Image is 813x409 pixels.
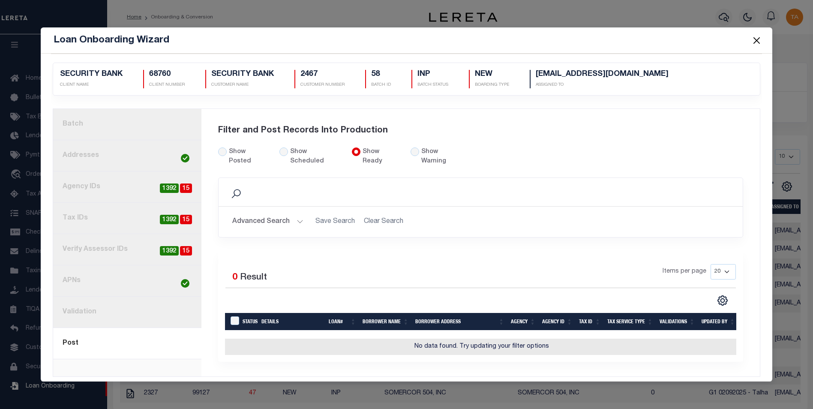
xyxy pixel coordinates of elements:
p: CUSTOMER NAME [211,82,274,88]
label: Show Warning [421,147,464,166]
p: BATCH ID [371,82,391,88]
th: Details [258,313,325,330]
th: Agency: activate to sort column ascending [507,313,539,330]
a: Tax IDs151392 [53,203,201,234]
h5: NEW [475,70,509,79]
th: Borrower Name: activate to sort column ascending [359,313,412,330]
a: Batch [53,109,201,140]
h5: SECURITY BANK [211,70,274,79]
p: Assigned To [536,82,669,88]
label: Show Ready [363,147,400,166]
th: Updated By: activate to sort column ascending [698,313,738,330]
th: LoanPrepID [225,313,239,330]
p: Boarding Type [475,82,509,88]
h5: SECURITY BANK [60,70,123,79]
a: Post [53,328,201,359]
th: Tax Service Type: activate to sort column ascending [604,313,656,330]
span: 1392 [160,215,179,225]
span: 15 [180,246,192,256]
span: 1392 [160,183,179,193]
a: Validation [53,297,201,328]
h5: 68760 [149,70,185,79]
th: Agency ID: activate to sort column ascending [539,313,576,330]
button: Advanced Search [232,214,303,230]
th: Tax ID: activate to sort column ascending [576,313,604,330]
label: Show Posted [229,147,269,166]
div: Filter and Post Records Into Production [218,114,743,147]
span: 0 [232,273,237,282]
label: Result [240,271,267,285]
p: BATCH STATUS [417,82,448,88]
th: Validations: activate to sort column ascending [656,313,698,330]
a: Addresses [53,140,201,171]
h5: INP [417,70,448,79]
p: CUSTOMER NUMBER [300,82,345,88]
h5: 58 [371,70,391,79]
th: Borrower Address: activate to sort column ascending [412,313,507,330]
a: APNs [53,265,201,297]
label: Show Scheduled [290,147,342,166]
h5: Loan Onboarding Wizard [54,34,169,46]
p: CLIENT NUMBER [149,82,185,88]
p: CLIENT NAME [60,82,123,88]
span: 1392 [160,246,179,256]
td: No data found. Try updating your filter options [225,339,738,355]
button: Close [751,35,762,46]
th: Loan#: activate to sort column ascending [325,313,360,330]
span: 15 [180,215,192,225]
span: 15 [180,183,192,193]
span: Items per page [663,267,706,277]
h5: [EMAIL_ADDRESS][DOMAIN_NAME] [536,70,669,79]
img: check-icon-green.svg [181,154,189,162]
th: Status [239,313,258,330]
a: Verify Assessor IDs151392 [53,234,201,265]
h5: 2467 [300,70,345,79]
img: check-icon-green.svg [181,279,189,288]
a: Agency IDs151392 [53,171,201,203]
